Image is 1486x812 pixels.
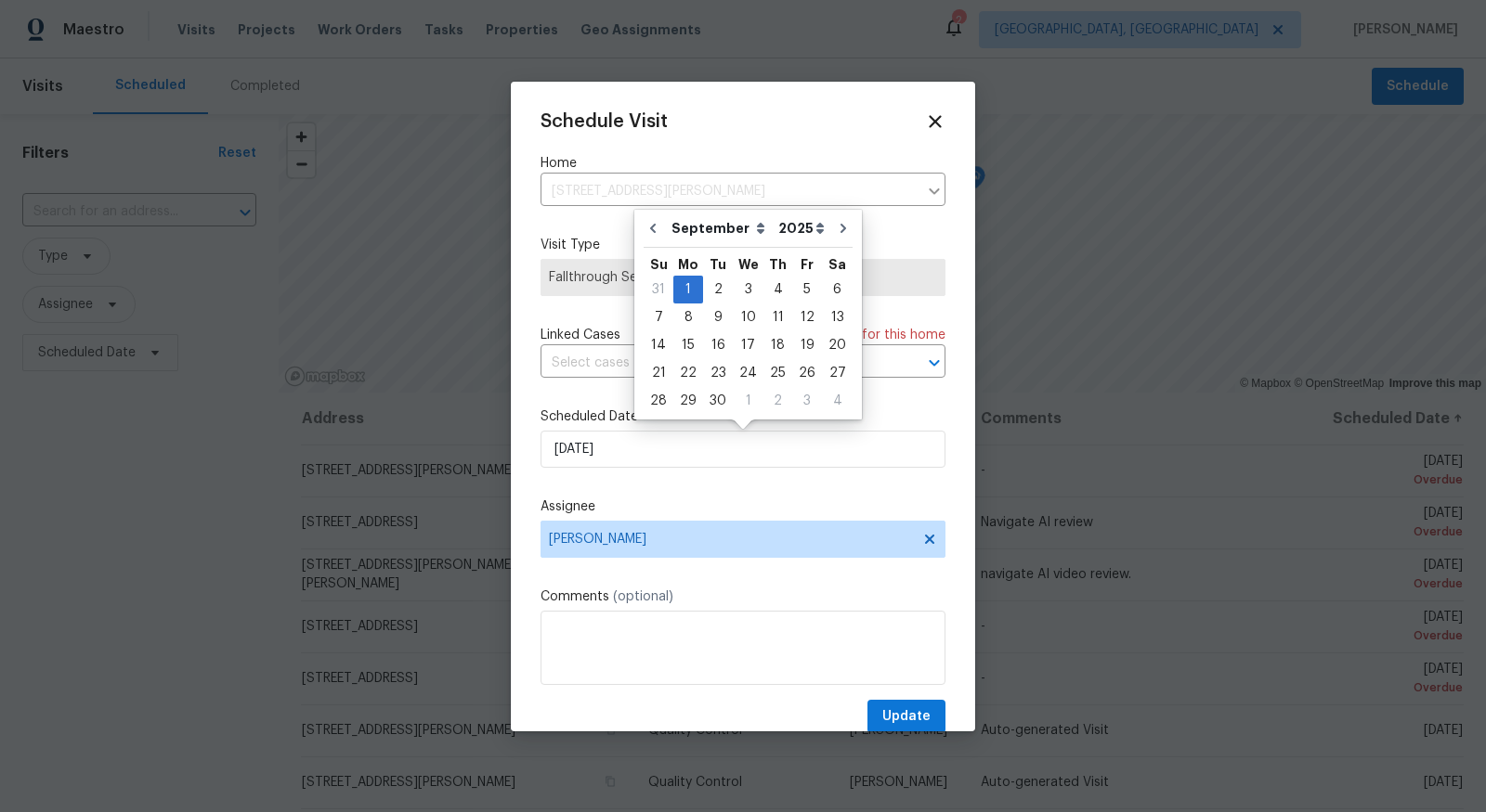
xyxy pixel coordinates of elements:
div: 5 [792,277,822,303]
div: 6 [822,277,853,303]
div: 9 [703,304,733,330]
div: Mon Sep 08 2025 [673,303,703,331]
div: Mon Sep 22 2025 [673,359,703,387]
span: [PERSON_NAME] [549,532,913,547]
div: Mon Sep 29 2025 [673,387,703,415]
div: Sun Sep 07 2025 [644,303,673,331]
div: Sat Sep 13 2025 [822,303,853,331]
div: Fri Sep 19 2025 [792,331,822,359]
div: Fri Sep 05 2025 [792,276,822,303]
div: 20 [822,332,853,358]
div: 30 [703,388,733,414]
div: 4 [763,277,792,303]
div: Wed Sep 17 2025 [733,331,763,359]
div: 8 [673,304,703,330]
div: Sat Sep 27 2025 [822,359,853,387]
label: Home [541,154,945,173]
div: Mon Sep 15 2025 [673,331,703,359]
div: Tue Sep 23 2025 [703,359,733,387]
div: 13 [822,304,853,330]
input: Select cases [541,349,893,378]
div: Thu Sep 11 2025 [763,303,792,331]
div: Wed Oct 01 2025 [733,387,763,415]
div: 21 [644,360,673,386]
label: Visit Type [541,236,945,254]
div: 23 [703,360,733,386]
div: Sat Sep 06 2025 [822,276,853,303]
div: 22 [673,360,703,386]
div: Thu Sep 25 2025 [763,359,792,387]
div: 2 [703,277,733,303]
div: 3 [792,388,822,414]
div: Sun Sep 21 2025 [644,359,673,387]
div: 1 [673,277,703,303]
div: Sun Sep 14 2025 [644,331,673,359]
abbr: Wednesday [738,258,759,271]
div: 2 [763,388,792,414]
input: Enter in an address [541,177,918,206]
button: Open [921,350,947,376]
div: Sun Sep 28 2025 [644,387,673,415]
div: 4 [822,388,853,414]
div: Wed Sep 10 2025 [733,303,763,331]
div: 19 [792,332,822,358]
div: 12 [792,304,822,330]
div: 27 [822,360,853,386]
div: Fri Oct 03 2025 [792,387,822,415]
div: 17 [733,332,763,358]
span: Schedule Visit [541,112,668,131]
div: Fri Sep 12 2025 [792,303,822,331]
div: 3 [733,277,763,303]
div: 29 [673,388,703,414]
span: Fallthrough Setup [549,268,937,287]
div: 24 [733,360,763,386]
abbr: Thursday [769,258,787,271]
div: 16 [703,332,733,358]
button: Update [867,700,945,734]
div: Thu Sep 18 2025 [763,331,792,359]
div: Tue Sep 02 2025 [703,276,733,303]
div: Thu Sep 04 2025 [763,276,792,303]
div: 28 [644,388,673,414]
button: Go to next month [829,210,857,247]
select: Year [774,214,829,242]
label: Comments [541,587,945,606]
div: Wed Sep 03 2025 [733,276,763,303]
abbr: Saturday [828,258,846,271]
div: Tue Sep 30 2025 [703,387,733,415]
div: Tue Sep 09 2025 [703,303,733,331]
span: Close [925,111,945,132]
abbr: Sunday [650,258,668,271]
select: Month [667,214,774,242]
div: Fri Sep 26 2025 [792,359,822,387]
div: 11 [763,304,792,330]
div: Mon Sep 01 2025 [673,276,703,303]
div: Sat Oct 04 2025 [822,387,853,415]
input: M/D/YYYY [541,431,945,468]
abbr: Monday [678,258,698,271]
div: Sun Aug 31 2025 [644,276,673,303]
label: Scheduled Date [541,407,945,426]
div: 18 [763,332,792,358]
div: 25 [763,360,792,386]
div: 14 [644,332,673,358]
span: Update [882,705,931,728]
div: 1 [733,388,763,414]
div: 10 [733,304,763,330]
div: Sat Sep 20 2025 [822,331,853,359]
div: 31 [644,277,673,303]
div: Tue Sep 16 2025 [703,331,733,359]
div: Thu Oct 02 2025 [763,387,792,415]
div: 15 [673,332,703,358]
div: 7 [644,304,673,330]
div: Wed Sep 24 2025 [733,359,763,387]
div: 26 [792,360,822,386]
abbr: Tuesday [710,258,726,271]
abbr: Friday [801,258,814,271]
label: Assignee [541,497,945,516]
button: Go to previous month [639,210,667,247]
span: (optional) [613,590,673,603]
span: Linked Cases [541,326,620,344]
